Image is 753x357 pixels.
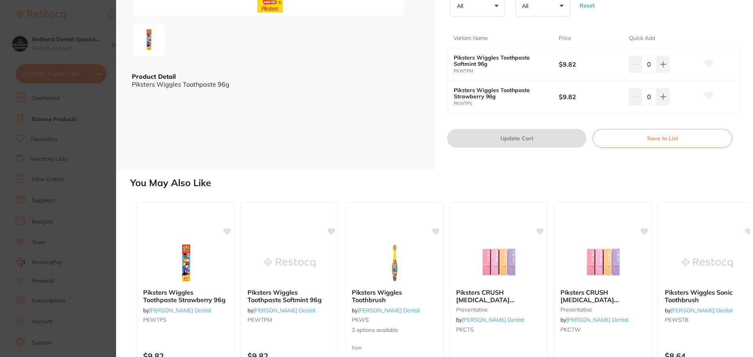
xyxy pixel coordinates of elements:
b: $9.82 [559,92,622,101]
b: $9.82 [559,60,622,69]
a: [PERSON_NAME] Dental [253,307,315,314]
small: preventative [456,306,541,313]
small: PKWTPM [247,317,332,323]
small: PKWTPM [454,69,559,74]
b: Piksters CRUSH Whitening Toothpaste Strawberry 96g BX8 [456,289,541,303]
img: anBn [135,25,163,54]
b: Product Detail [132,72,176,80]
a: [PERSON_NAME] Dental [462,316,524,323]
button: Update Cart [447,129,586,148]
img: Piksters Wiggles Toothpaste Softmint 96g [264,243,315,283]
span: by [456,316,524,323]
span: by [665,307,733,314]
b: Piksters Wiggles Toothbrush [352,289,437,303]
a: [PERSON_NAME] Dental [671,307,733,314]
b: Piksters Wiggles Toothpaste Strawberry 96g [454,87,548,100]
p: Variant Name [453,34,488,42]
span: from [352,345,362,351]
b: Piksters Wiggles Toothpaste Softmint 96g [454,54,548,67]
b: Piksters CRUSH Whitening Toothpaste Watermelon 96g BX8 [560,289,645,303]
span: by [247,307,315,314]
p: Price [559,34,571,42]
span: 2 options available [352,326,437,334]
a: [PERSON_NAME] Dental [149,307,211,314]
img: Piksters Wiggles Toothbrush [369,243,420,283]
small: PKCTS [456,326,541,333]
small: PKWS [352,317,437,323]
small: PKWTPS [143,317,228,323]
a: [PERSON_NAME] Dental [358,307,420,314]
b: Piksters Wiggles Sonic Toothbrush [665,289,749,303]
span: by [143,307,211,314]
small: PKWTPS [454,101,559,106]
span: by [352,307,420,314]
b: Piksters Wiggles Toothpaste Strawberry 96g [143,289,228,303]
img: Piksters Wiggles Sonic Toothbrush [682,243,733,283]
img: Piksters CRUSH Whitening Toothpaste Watermelon 96g BX8 [577,243,628,283]
img: Piksters Wiggles Toothpaste Strawberry 96g [160,243,211,283]
small: PKWSTB [665,317,749,323]
small: preventative [560,306,645,313]
div: Piksters Wiggles Toothpaste 96g [132,81,419,88]
span: by [560,316,628,323]
a: [PERSON_NAME] Dental [566,316,628,323]
b: Piksters Wiggles Toothpaste Softmint 96g [247,289,332,303]
p: All [522,2,531,9]
h2: You May Also Like [130,178,750,188]
p: Quick Add [629,34,655,42]
p: All [457,2,466,9]
img: Piksters CRUSH Whitening Toothpaste Strawberry 96g BX8 [473,243,524,283]
small: PKCTW [560,326,645,333]
button: Save to List [593,129,732,148]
